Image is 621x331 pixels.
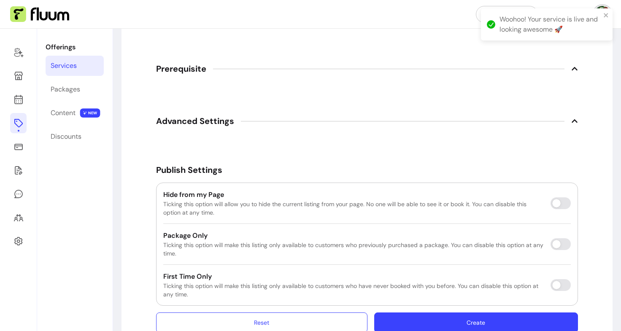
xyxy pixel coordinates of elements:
[10,113,27,133] a: Offerings
[10,160,27,180] a: Forms
[163,200,544,217] p: Ticking this option will allow you to hide the current listing from your page. No one will be abl...
[163,272,544,282] p: First Time Only
[163,282,544,299] p: Ticking this option will make this listing only available to customers who have never booked with...
[46,42,104,52] p: Offerings
[499,14,601,35] div: Woohoo! Your service is live and looking awesome 🚀
[163,241,544,258] p: Ticking this option will make this listing only available to customers who previously purchased a...
[603,12,609,19] button: close
[545,6,611,23] button: avatar[PERSON_NAME]
[46,79,104,100] a: Packages
[476,6,538,23] a: Refer & Earn
[10,207,27,228] a: Clients
[163,231,544,241] p: Package Only
[80,108,100,118] span: NEW
[163,190,544,200] p: Hide from my Page
[51,132,81,142] div: Discounts
[594,6,611,23] img: avatar
[46,103,104,123] a: Content NEW
[10,184,27,204] a: My Messages
[10,66,27,86] a: Storefront
[10,231,27,251] a: Settings
[156,164,578,176] h5: Publish Settings
[51,84,80,94] div: Packages
[51,61,77,71] div: Services
[10,89,27,110] a: Calendar
[10,137,27,157] a: Sales
[10,42,27,62] a: Home
[51,108,76,118] div: Content
[156,63,206,75] span: Prerequisite
[46,126,104,147] a: Discounts
[46,56,104,76] a: Services
[156,115,234,127] span: Advanced Settings
[10,6,69,22] img: Fluum Logo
